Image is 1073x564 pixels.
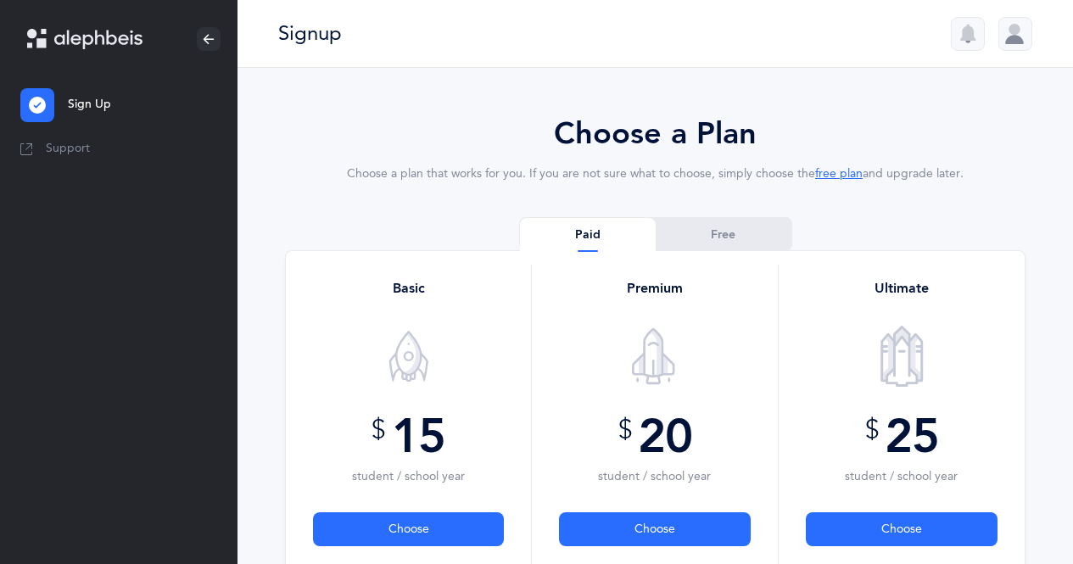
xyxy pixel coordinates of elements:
h2: Choose a Plan [285,115,1025,152]
sup: $ [618,415,632,445]
div: Ultimate [792,278,1011,299]
div: Basic [299,278,517,299]
span: Choose [881,521,922,539]
sup: $ [372,415,385,445]
button: Choose [806,512,998,546]
button: Choose [313,512,504,546]
div: 25 [806,414,998,485]
div: student / school year [806,468,998,485]
div: 20 [559,414,750,485]
span: Choose [634,521,675,539]
a: free plan [815,167,863,181]
span: Support [46,141,90,158]
sup: $ [865,415,879,445]
div: student / school year [559,468,750,485]
div: student / school year [313,468,504,485]
span: Choose [388,521,429,539]
a: Free [656,218,791,252]
div: Premium [545,278,763,299]
div: Signup [278,20,342,47]
div: 15 [313,414,504,485]
button: Choose [559,512,750,546]
p: Choose a plan that works for you. If you are not sure what to choose, simply choose the and upgra... [285,165,1025,183]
